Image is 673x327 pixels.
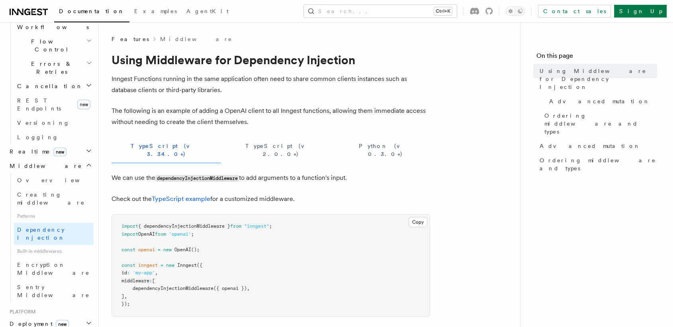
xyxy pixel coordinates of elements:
[230,223,241,229] span: from
[6,148,67,156] span: Realtime
[121,262,135,268] span: const
[227,137,335,163] button: TypeScript (v 2.0.0+)
[121,294,124,299] span: ]
[506,6,525,16] button: Toggle dark mode
[14,210,94,223] span: Patterns
[191,247,200,252] span: ();
[186,8,229,14] span: AgentKit
[54,2,129,22] a: Documentation
[112,35,149,43] span: Features
[14,258,94,280] a: Encryption Middleware
[14,37,86,53] span: Flow Control
[304,5,457,18] button: Search...Ctrl+K
[138,247,155,252] span: openai
[546,94,657,108] a: Advanced mutation
[59,8,125,14] span: Documentation
[6,309,36,315] span: Platform
[6,159,94,173] button: Middleware
[127,270,130,276] span: :
[17,191,85,206] span: Creating middleware
[121,270,127,276] span: id
[14,79,94,93] button: Cancellation
[541,108,657,139] a: Ordering middleware and types
[14,15,89,31] span: Steps & Workflows
[6,173,94,302] div: Middleware
[155,231,166,237] span: from
[155,175,239,182] code: dependencyInjectionMiddleware
[112,73,430,96] p: Inngest Functions running in the same application often need to share common clients instances su...
[14,34,94,57] button: Flow Control
[544,112,657,136] span: Ordering middleware and types
[77,100,90,109] span: new
[121,247,135,252] span: const
[14,60,86,76] span: Errors & Retries
[14,116,94,130] a: Versioning
[112,53,430,67] h1: Using Middleware for Dependency Injection
[177,262,197,268] span: Inngest
[17,227,65,241] span: Dependency Injection
[138,223,230,229] span: { dependencyInjectionMiddleware }
[152,278,155,284] span: [
[14,280,94,302] a: Sentry Middleware
[158,247,160,252] span: =
[174,247,191,252] span: OpenAI
[536,139,657,153] a: Advanced mutation
[213,286,247,291] span: ({ openai })
[6,144,94,159] button: Realtimenew
[138,231,155,237] span: OpenAI
[121,231,138,237] span: import
[112,105,430,128] p: The following is an example of adding a OpenAI client to all Inngest functions, allowing them imm...
[14,82,83,90] span: Cancellation
[538,5,611,18] a: Contact sales
[247,286,250,291] span: ,
[17,262,90,276] span: Encryption Middleware
[540,142,640,150] span: Advanced mutation
[540,67,657,91] span: Using Middleware for Dependency Injection
[133,270,155,276] span: 'my-app'
[191,231,194,237] span: ;
[14,93,94,116] a: REST Endpointsnew
[14,173,94,187] a: Overview
[149,278,152,284] span: :
[169,231,191,237] span: 'openai'
[434,7,452,15] kbd: Ctrl+K
[160,35,233,43] a: Middleware
[133,286,213,291] span: dependencyInjectionMiddleware
[152,195,210,203] a: TypeScript example
[549,97,650,105] span: Advanced mutation
[155,270,158,276] span: ,
[540,156,657,172] span: Ordering middleware and types
[121,223,138,229] span: import
[129,2,182,22] a: Examples
[17,120,70,126] span: Versioning
[112,193,430,205] p: Check out the for a customized middleware.
[536,64,657,94] a: Using Middleware for Dependency Injection
[536,51,657,64] h4: On this page
[182,2,233,22] a: AgentKit
[17,134,59,140] span: Logging
[536,153,657,175] a: Ordering middleware and types
[112,137,221,163] button: TypeScript (v 3.34.0+)
[17,284,90,298] span: Sentry Middleware
[6,162,82,170] span: Middleware
[269,223,272,229] span: ;
[17,177,99,183] span: Overview
[14,12,94,34] button: Steps & Workflows
[112,172,430,184] p: We can use the to add arguments to a function's input.
[124,294,127,299] span: ,
[138,262,158,268] span: inngest
[121,278,149,284] span: middleware
[341,137,430,163] button: Python (v 0.3.0+)
[121,301,130,307] span: });
[14,130,94,144] a: Logging
[134,8,177,14] span: Examples
[409,217,427,227] button: Copy
[197,262,202,268] span: ({
[14,187,94,210] a: Creating middleware
[14,223,94,245] a: Dependency Injection
[160,262,163,268] span: =
[14,245,94,258] span: Built-in middlewares
[614,5,667,18] a: Sign Up
[17,97,61,112] span: REST Endpoints
[14,57,94,79] button: Errors & Retries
